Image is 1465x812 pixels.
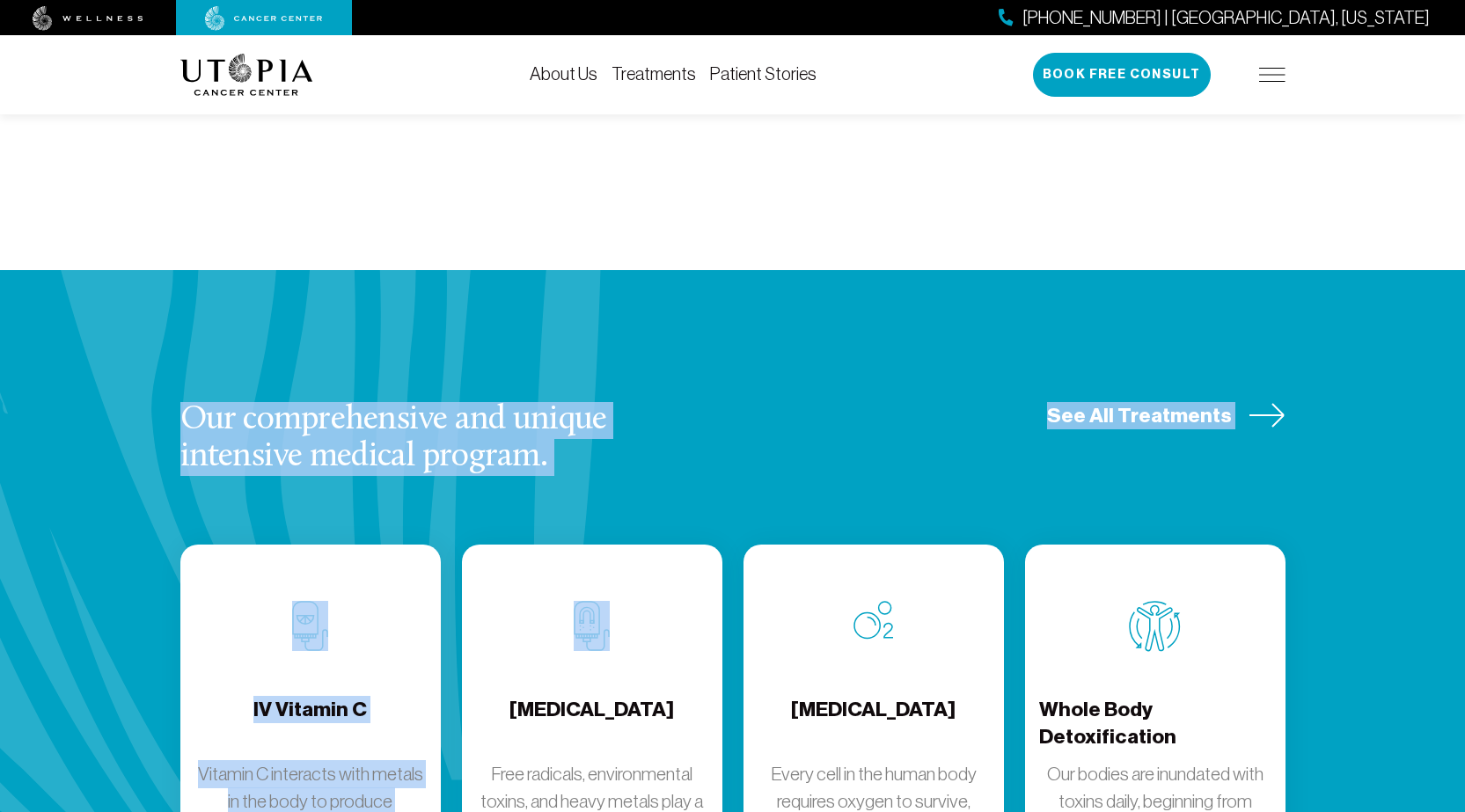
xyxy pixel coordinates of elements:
h4: IV Vitamin C [253,696,367,753]
button: Book Free Consult [1033,53,1211,97]
img: IV Vitamin C [292,601,328,651]
span: See All Treatments [1047,402,1232,429]
img: Whole Body Detoxification [1129,601,1181,652]
img: Oxygen Therapy [853,601,893,640]
a: Patient Stories [710,64,817,84]
img: logo [180,54,313,96]
a: See All Treatments [1047,402,1286,429]
img: Chelation Therapy [574,601,610,651]
img: icon-hamburger [1259,68,1286,82]
h3: Our comprehensive and unique intensive medical program. [180,402,700,476]
span: [PHONE_NUMBER] | [GEOGRAPHIC_DATA], [US_STATE] [1022,5,1430,31]
a: About Us [530,64,597,84]
img: wellness [33,6,143,31]
img: cancer center [205,6,323,31]
h4: [MEDICAL_DATA] [791,696,956,753]
h4: Whole Body Detoxification [1039,696,1271,753]
h4: [MEDICAL_DATA] [509,696,674,753]
a: Treatments [612,64,696,84]
a: [PHONE_NUMBER] | [GEOGRAPHIC_DATA], [US_STATE] [999,5,1430,31]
